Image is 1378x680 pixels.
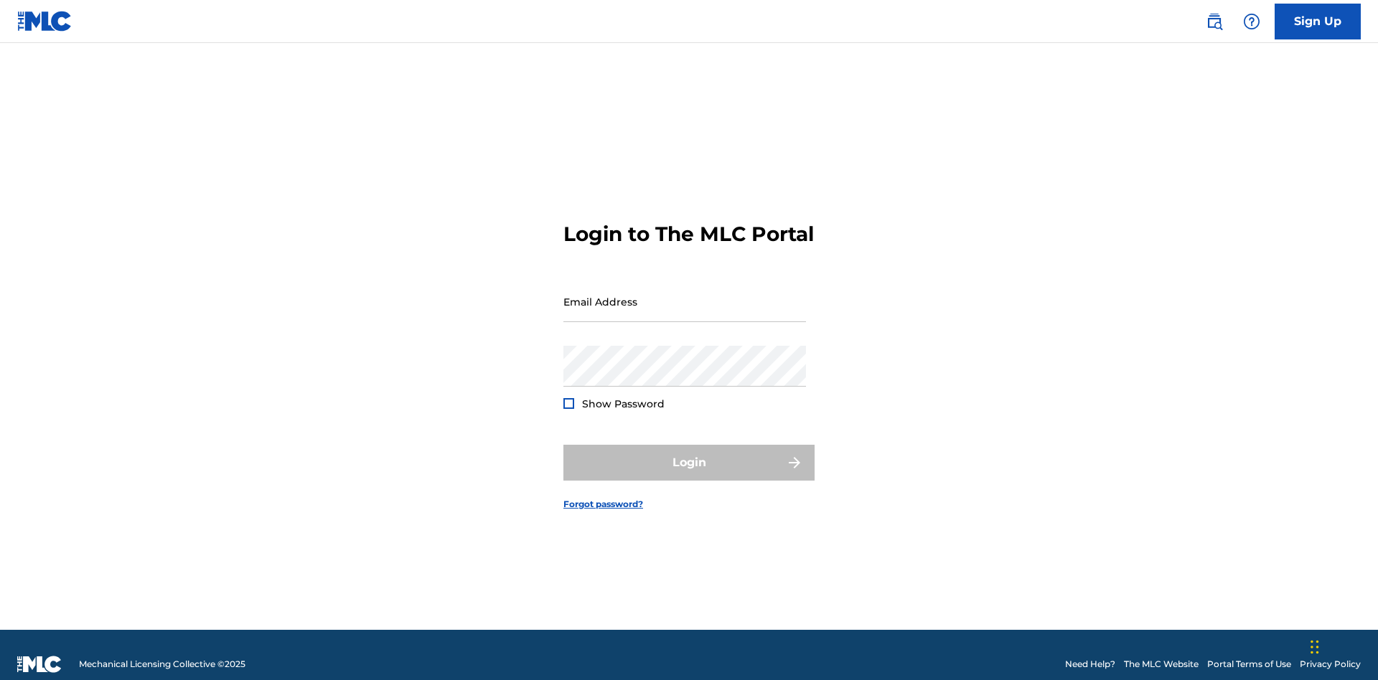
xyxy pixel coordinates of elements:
[1300,658,1361,671] a: Privacy Policy
[17,11,72,32] img: MLC Logo
[1237,7,1266,36] div: Help
[1200,7,1229,36] a: Public Search
[1243,13,1260,30] img: help
[1207,658,1291,671] a: Portal Terms of Use
[1124,658,1199,671] a: The MLC Website
[1275,4,1361,39] a: Sign Up
[1306,611,1378,680] iframe: Chat Widget
[563,222,814,247] h3: Login to The MLC Portal
[79,658,245,671] span: Mechanical Licensing Collective © 2025
[17,656,62,673] img: logo
[582,397,665,410] span: Show Password
[563,498,643,511] a: Forgot password?
[1311,625,1319,669] div: Drag
[1206,13,1223,30] img: search
[1065,658,1115,671] a: Need Help?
